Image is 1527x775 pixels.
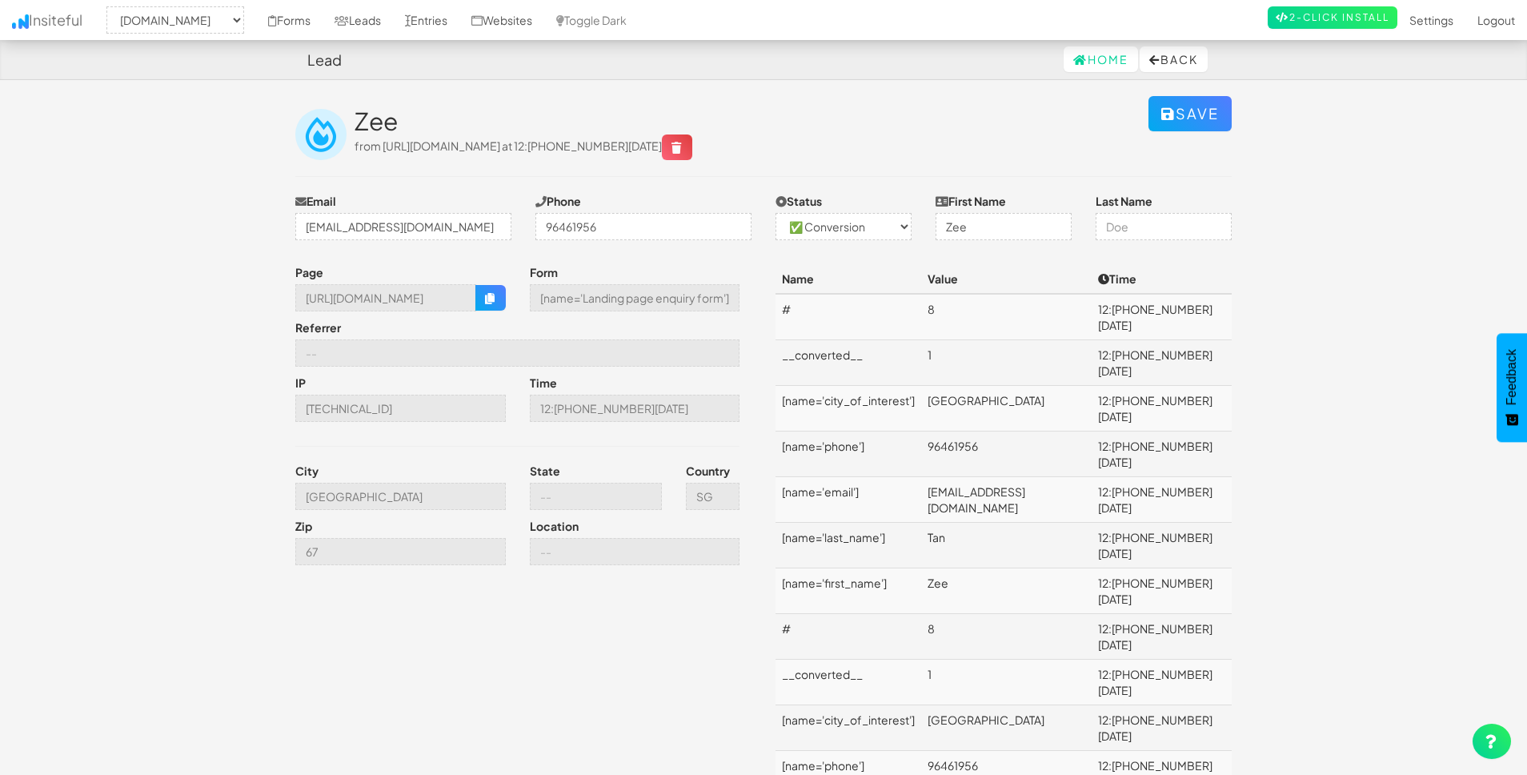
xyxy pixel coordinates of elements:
td: 12:[PHONE_NUMBER][DATE] [1092,568,1232,614]
td: [name='first_name'] [776,568,921,614]
label: Zip [295,518,312,534]
td: Zee [921,568,1092,614]
img: icon.png [12,14,29,29]
td: [name='phone'] [776,432,921,477]
input: John [936,213,1072,240]
label: Location [530,518,579,534]
input: -- [530,395,740,422]
label: State [530,463,560,479]
label: Phone [535,193,581,209]
td: 12:[PHONE_NUMBER][DATE] [1092,386,1232,432]
input: Doe [1096,213,1232,240]
input: -- [530,538,740,565]
td: 1 [921,340,1092,386]
td: [name='city_of_interest'] [776,386,921,432]
td: 12:[PHONE_NUMBER][DATE] [1092,477,1232,523]
td: [name='last_name'] [776,523,921,568]
h2: Zee [355,108,1148,135]
td: # [776,294,921,340]
th: Value [921,264,1092,294]
a: Home [1064,46,1138,72]
input: -- [686,483,740,510]
input: (123)-456-7890 [535,213,751,240]
input: -- [295,339,739,367]
h4: Lead [307,52,342,68]
input: j@doe.com [295,213,511,240]
td: __converted__ [776,340,921,386]
td: 8 [921,614,1092,660]
td: [name='email'] [776,477,921,523]
img: insiteful-lead.png [295,109,347,160]
button: Feedback - Show survey [1497,333,1527,442]
td: 12:[PHONE_NUMBER][DATE] [1092,660,1232,705]
td: [GEOGRAPHIC_DATA] [921,386,1092,432]
td: 12:[PHONE_NUMBER][DATE] [1092,523,1232,568]
label: City [295,463,319,479]
th: Time [1092,264,1232,294]
td: # [776,614,921,660]
input: -- [295,538,506,565]
td: [name='city_of_interest'] [776,705,921,751]
label: Status [776,193,822,209]
td: 12:[PHONE_NUMBER][DATE] [1092,614,1232,660]
button: Back [1140,46,1208,72]
input: -- [295,395,506,422]
td: 8 [921,294,1092,340]
input: -- [530,284,740,311]
label: Time [530,375,557,391]
a: 2-Click Install [1268,6,1397,29]
td: 12:[PHONE_NUMBER][DATE] [1092,294,1232,340]
span: from [URL][DOMAIN_NAME] at 12:[PHONE_NUMBER][DATE] [355,139,692,153]
label: Email [295,193,336,209]
td: __converted__ [776,660,921,705]
label: First Name [936,193,1006,209]
td: 12:[PHONE_NUMBER][DATE] [1092,432,1232,477]
label: Page [295,264,323,280]
td: 12:[PHONE_NUMBER][DATE] [1092,705,1232,751]
td: [EMAIL_ADDRESS][DOMAIN_NAME] [921,477,1092,523]
span: Feedback [1505,349,1519,405]
td: 12:[PHONE_NUMBER][DATE] [1092,340,1232,386]
td: Tan [921,523,1092,568]
td: 1 [921,660,1092,705]
td: 96461956 [921,432,1092,477]
label: Last Name [1096,193,1152,209]
label: Country [686,463,730,479]
label: Form [530,264,558,280]
label: IP [295,375,306,391]
input: -- [295,284,476,311]
input: -- [530,483,662,510]
td: [GEOGRAPHIC_DATA] [921,705,1092,751]
input: -- [295,483,506,510]
button: Save [1148,96,1232,131]
label: Referrer [295,319,341,335]
th: Name [776,264,921,294]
